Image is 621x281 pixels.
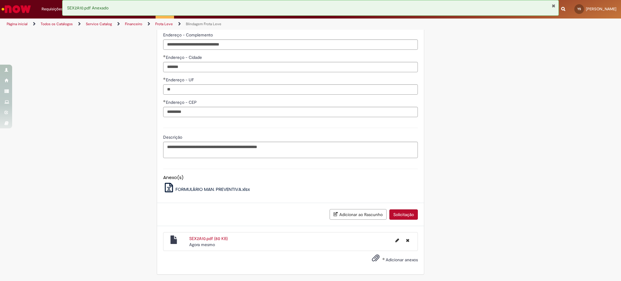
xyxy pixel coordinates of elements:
span: Requisições [42,6,63,12]
a: Service Catalog [86,22,112,26]
button: Adicionar anexos [370,252,381,266]
span: Endereço - Complemento [163,32,214,38]
a: FORMULÁRIO MAN. PREVENTIVA.xlsx [163,186,250,192]
time: 28/08/2025 14:12:47 [189,242,215,247]
button: Adicionar ao Rascunho [330,209,387,220]
textarea: Descrição [163,142,418,158]
button: Solicitação [389,209,418,220]
span: SEX2A10.pdf Anexado [67,5,109,11]
a: SEX2A10.pdf (80 KB) [189,236,228,241]
span: YS [577,7,581,11]
input: Endereço - Complemento [163,39,418,50]
span: Endereço - Cidade [166,55,203,60]
span: Endereço - CEP [166,100,198,105]
button: Fechar Notificação [552,3,556,8]
span: Obrigatório Preenchido [163,55,166,57]
a: Frota Leve [155,22,173,26]
button: Excluir SEX2A10.pdf [402,235,413,245]
span: Obrigatório Preenchido [163,77,166,80]
input: Endereço - UF [163,84,418,95]
span: Agora mesmo [189,242,215,247]
span: [PERSON_NAME] [586,6,616,12]
img: ServiceNow [1,3,32,15]
h5: Anexo(s) [163,175,418,180]
a: Página inicial [7,22,28,26]
input: Endereço - Cidade [163,62,418,72]
span: Descrição [163,134,183,140]
input: Endereço - CEP [163,107,418,117]
span: Endereço - UF [166,77,195,83]
a: Financeiro [125,22,142,26]
a: Blindagem Frota Leve [186,22,221,26]
span: Obrigatório Preenchido [163,100,166,102]
button: Editar nome de arquivo SEX2A10.pdf [392,235,403,245]
ul: Trilhas de página [5,19,409,30]
span: FORMULÁRIO MAN. PREVENTIVA.xlsx [176,186,250,192]
span: Adicionar anexos [386,257,418,262]
a: Todos os Catálogos [41,22,73,26]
